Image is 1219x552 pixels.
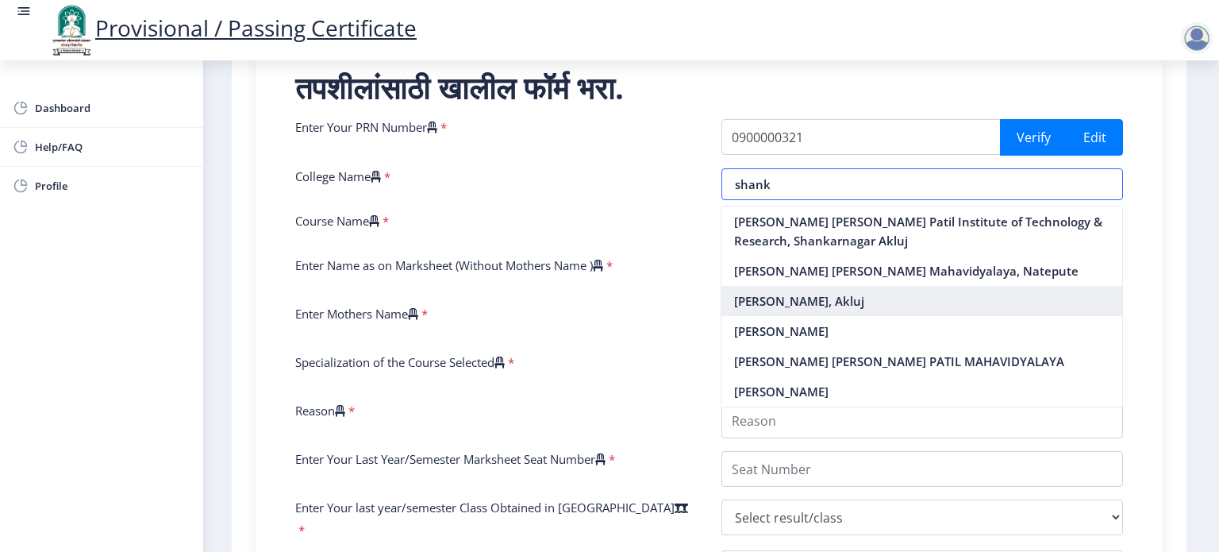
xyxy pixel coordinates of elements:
[721,451,1124,487] input: Seat Number
[721,207,1122,256] nb-option: [PERSON_NAME] [PERSON_NAME] Patil Institute of Technology & Research, Shankarnagar Akluj
[721,346,1122,376] nb-option: [PERSON_NAME] [PERSON_NAME] PATIL MAHAVIDYALAYA
[295,168,381,184] label: College Name
[1067,119,1123,156] button: Edit
[295,306,418,322] label: Enter Mothers Name
[35,98,190,118] span: Dashboard
[721,256,1122,286] nb-option: [PERSON_NAME] [PERSON_NAME] Mahavidyalaya, Natepute
[721,376,1122,407] nb-option: [PERSON_NAME]
[295,451,606,467] label: Enter Your Last Year/Semester Marksheet Seat Number
[295,71,1123,103] h2: तपशीलांसाठी खालील फॉर्म भरा.
[295,213,379,229] label: Course Name
[35,176,190,195] span: Profile
[48,3,95,57] img: logo
[295,119,437,135] label: Enter Your PRN Number
[721,119,1002,155] input: PRN Number
[721,316,1122,346] nb-option: [PERSON_NAME]
[295,354,505,370] label: Specialization of the Course Selected
[721,286,1122,316] nb-option: [PERSON_NAME], Akluj
[295,257,603,273] label: Enter Name as on Marksheet (Without Mothers Name )
[48,13,417,43] a: Provisional / Passing Certificate
[721,403,1124,438] input: Reason
[295,403,345,419] label: Reason
[35,137,190,156] span: Help/FAQ
[1000,119,1067,156] button: Verify
[721,168,1124,200] input: Select College Name
[295,500,688,515] label: Enter Your last year/semester Class Obtained in [GEOGRAPHIC_DATA]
